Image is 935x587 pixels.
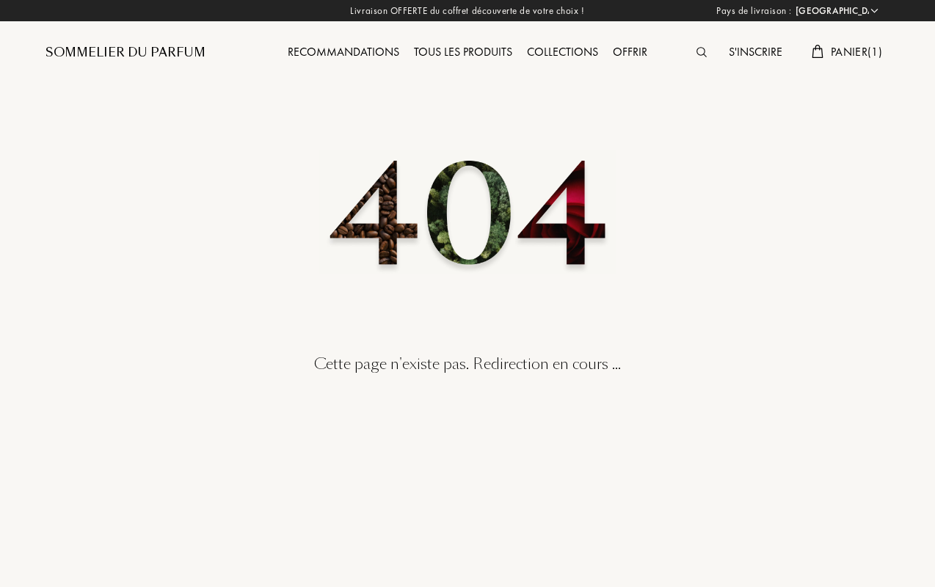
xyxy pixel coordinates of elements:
img: 404.jpg [319,150,616,274]
img: search_icn.svg [696,47,707,57]
div: Tous les produits [407,43,520,62]
div: S'inscrire [721,43,790,62]
img: cart.svg [812,45,823,58]
div: Offrir [605,43,655,62]
a: Recommandations [280,44,407,59]
a: Offrir [605,44,655,59]
div: Recommandations [280,43,407,62]
a: Tous les produits [407,44,520,59]
span: Panier ( 1 ) [831,44,882,59]
a: S'inscrire [721,44,790,59]
a: Collections [520,44,605,59]
a: Sommelier du Parfum [46,44,205,62]
h3: Cette page n'existe pas. Redirection en cours ... [34,304,901,373]
span: Pays de livraison : [716,4,792,18]
div: Collections [520,43,605,62]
